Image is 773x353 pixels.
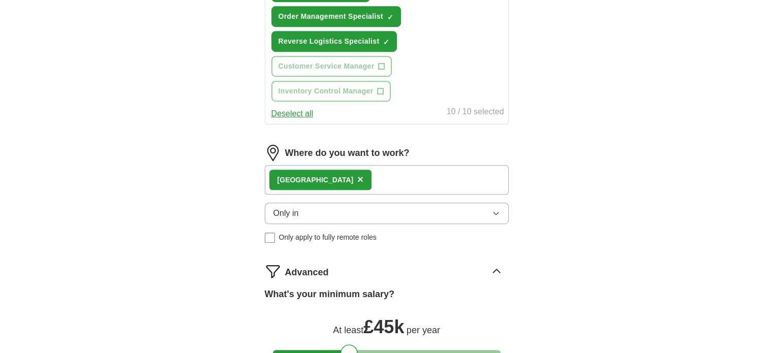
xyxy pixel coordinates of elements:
span: per year [407,325,440,335]
span: Customer Service Manager [279,61,375,72]
button: Order Management Specialist✓ [271,6,401,27]
span: Only apply to fully remote roles [279,232,377,243]
input: Only apply to fully remote roles [265,233,275,243]
span: Reverse Logistics Specialist [279,36,380,47]
div: 10 / 10 selected [447,106,504,120]
button: Only in [265,203,509,224]
button: Deselect all [271,108,314,120]
button: Inventory Control Manager [271,81,391,102]
span: £ 45k [363,316,404,337]
span: At least [333,325,363,335]
span: Order Management Specialist [279,11,383,22]
button: × [357,172,363,187]
span: ✓ [383,38,389,46]
span: Advanced [285,266,329,279]
div: [GEOGRAPHIC_DATA] [277,175,354,185]
button: Reverse Logistics Specialist✓ [271,31,397,52]
label: Where do you want to work? [285,146,410,160]
span: ✓ [387,13,393,21]
img: filter [265,263,281,279]
span: Inventory Control Manager [279,86,374,97]
span: × [357,174,363,185]
img: location.png [265,145,281,161]
label: What's your minimum salary? [265,287,394,301]
button: Customer Service Manager [271,56,392,77]
span: Only in [273,207,299,219]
